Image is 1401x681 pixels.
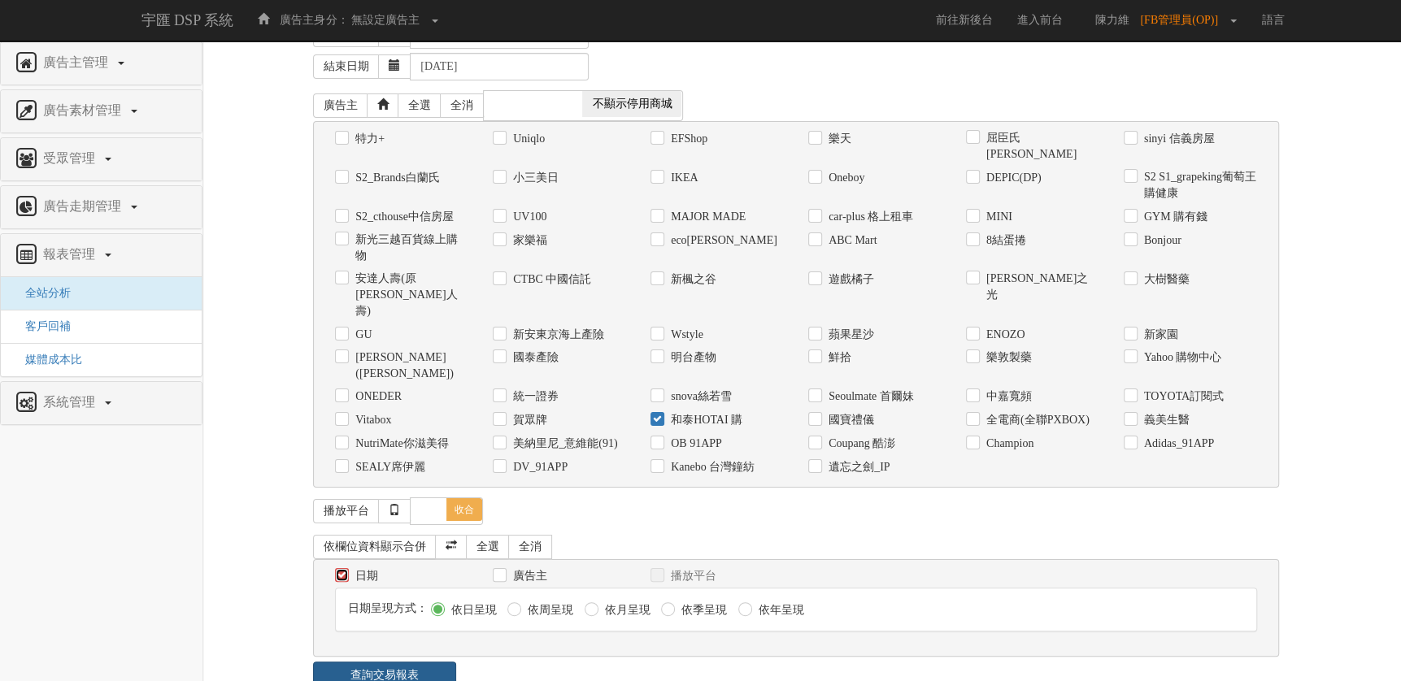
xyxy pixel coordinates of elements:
label: ABC Mart [825,232,877,249]
label: snova絲若雪 [667,388,732,405]
label: NutriMate你滋美得 [351,436,448,452]
a: 廣告走期管理 [13,194,189,220]
a: 媒體成本比 [13,354,82,366]
label: 鮮拾 [825,349,851,366]
label: OB 91APP [667,436,722,452]
label: 新光三越百貨線上購物 [351,232,468,264]
a: 全消 [440,93,484,118]
label: [PERSON_NAME]之光 [982,271,1099,303]
label: 遊戲橘子 [825,271,874,288]
a: 受眾管理 [13,146,189,172]
span: 不顯示停用商城 [583,91,682,117]
label: SEALY席伊麗 [351,459,425,475]
label: 賀眾牌 [509,412,547,428]
label: 樂敦製藥 [982,349,1032,366]
label: 播放平台 [667,568,716,584]
a: 客戶回補 [13,320,71,332]
label: 依季呈現 [677,602,727,618]
label: Yahoo 購物中心 [1140,349,1221,366]
label: 日期 [351,568,378,584]
a: 系統管理 [13,390,189,416]
span: 廣告走期管理 [39,199,129,213]
label: UV100 [509,209,546,225]
label: GU [351,327,372,343]
label: 廣告主 [509,568,547,584]
label: DEPIC(DP) [982,170,1042,186]
label: MAJOR MADE [667,209,746,225]
label: ONEDER [351,388,402,405]
label: Bonjour [1140,232,1181,249]
span: 收合 [446,498,482,521]
label: 國寶禮儀 [825,412,874,428]
label: 和泰HOTAI 購 [667,412,742,428]
a: 全選 [398,93,442,118]
label: 全電商(全聯PXBOX) [982,412,1090,428]
label: sinyi 信義房屋 [1140,131,1215,147]
label: 義美生醫 [1140,412,1190,428]
label: Seoulmate 首爾妹 [825,388,914,405]
label: Uniqlo [509,131,545,147]
a: 廣告主管理 [13,50,189,76]
label: 依周呈現 [524,602,573,618]
label: 國泰產險 [509,349,559,366]
span: [FB管理員(OP)] [1140,14,1226,26]
label: 美納里尼_意維能(91) [509,436,617,452]
label: S2 S1_grapeking葡萄王購健康 [1140,169,1257,202]
label: 特力+ [351,131,385,147]
label: 8結蛋捲 [982,232,1026,249]
label: eco[PERSON_NAME] [667,232,777,249]
label: Oneboy [825,170,864,186]
label: 依年呈現 [755,602,804,618]
span: 廣告主管理 [39,55,116,69]
label: 屈臣氏[PERSON_NAME] [982,130,1099,163]
label: MINI [982,209,1012,225]
label: 依日呈現 [447,602,497,618]
label: Vitabox [351,412,391,428]
label: IKEA [667,170,698,186]
label: 小三美日 [509,170,559,186]
span: 無設定廣告主 [351,14,420,26]
label: Kanebo 台灣鐘紡 [667,459,755,475]
label: ENOZO [982,327,1025,343]
label: Wstyle [667,327,703,343]
label: 安達人壽(原[PERSON_NAME]人壽) [351,271,468,319]
a: 全選 [466,535,510,559]
label: CTBC 中國信託 [509,271,591,288]
label: 新安東京海上產險 [509,327,604,343]
label: [PERSON_NAME]([PERSON_NAME]) [351,349,468,382]
label: car-plus 格上租車 [825,209,913,225]
label: 統一證券 [509,388,559,405]
label: S2_cthouse中信房屋 [351,209,454,225]
span: 受眾管理 [39,151,103,165]
a: 廣告素材管理 [13,98,189,124]
span: 廣告主身分： [280,14,348,26]
label: Adidas_91APP [1140,436,1214,452]
label: Coupang 酷澎 [825,436,895,452]
label: 依月呈現 [601,602,650,618]
label: 家樂福 [509,232,547,249]
span: 廣告素材管理 [39,103,129,117]
label: Champion [982,436,1033,452]
label: EFShop [667,131,707,147]
a: 全消 [508,535,552,559]
label: TOYOTA訂閱式 [1140,388,1224,405]
span: 陳力維 [1087,14,1138,26]
label: 中嘉寬頻 [982,388,1032,405]
label: 遺忘之劍_IP [825,459,890,475]
label: S2_Brands白蘭氏 [351,170,439,186]
label: 新家園 [1140,327,1178,343]
label: 大樹醫藥 [1140,271,1190,288]
label: DV_91APP [509,459,568,475]
label: GYM 購有錢 [1140,209,1207,225]
span: 日期呈現方式： [348,602,428,614]
span: 系統管理 [39,395,103,409]
label: 蘋果星沙 [825,327,874,343]
label: 樂天 [825,131,851,147]
label: 新楓之谷 [667,271,716,288]
span: 報表管理 [39,247,103,261]
label: 明台產物 [667,349,716,366]
a: 全站分析 [13,287,71,299]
